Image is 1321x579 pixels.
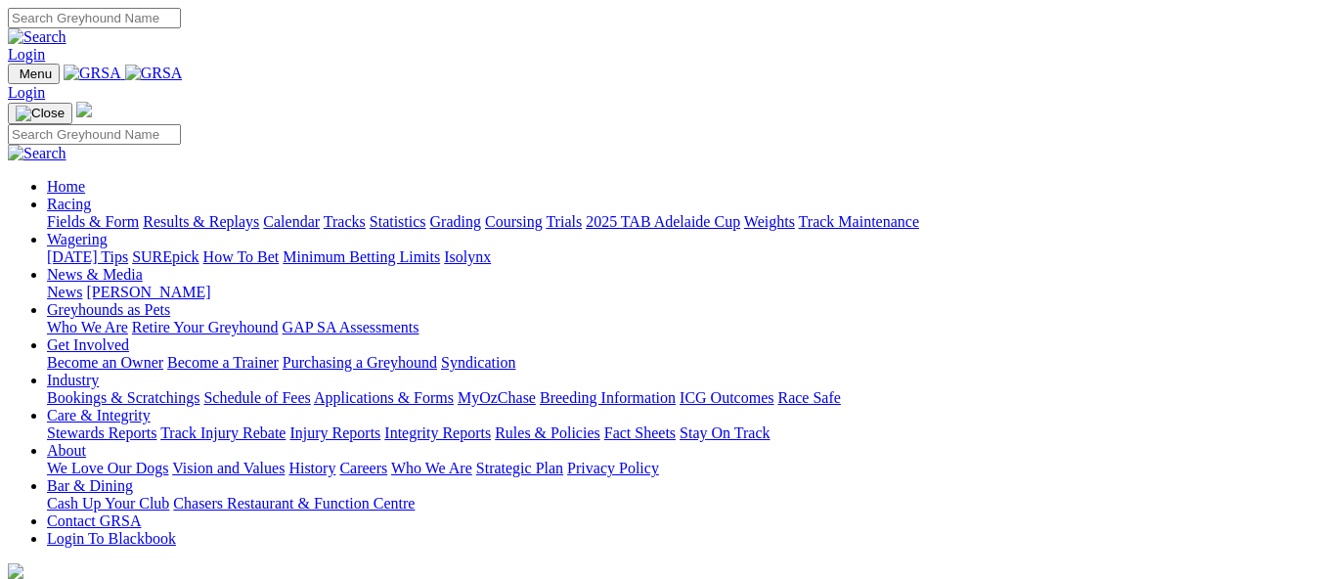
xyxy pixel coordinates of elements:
[391,460,472,476] a: Who We Are
[586,213,740,230] a: 2025 TAB Adelaide Cup
[289,424,380,441] a: Injury Reports
[47,495,169,512] a: Cash Up Your Club
[604,424,676,441] a: Fact Sheets
[283,319,419,335] a: GAP SA Assessments
[47,213,1313,231] div: Racing
[203,248,280,265] a: How To Bet
[47,389,199,406] a: Bookings & Scratchings
[47,389,1313,407] div: Industry
[64,65,121,82] img: GRSA
[47,530,176,547] a: Login To Blackbook
[680,389,773,406] a: ICG Outcomes
[8,103,72,124] button: Toggle navigation
[567,460,659,476] a: Privacy Policy
[47,372,99,388] a: Industry
[744,213,795,230] a: Weights
[540,389,676,406] a: Breeding Information
[777,389,840,406] a: Race Safe
[546,213,582,230] a: Trials
[47,266,143,283] a: News & Media
[132,248,198,265] a: SUREpick
[47,336,129,353] a: Get Involved
[47,424,156,441] a: Stewards Reports
[47,178,85,195] a: Home
[370,213,426,230] a: Statistics
[8,28,66,46] img: Search
[172,460,285,476] a: Vision and Values
[47,284,1313,301] div: News & Media
[47,231,108,247] a: Wagering
[76,102,92,117] img: logo-grsa-white.png
[384,424,491,441] a: Integrity Reports
[143,213,259,230] a: Results & Replays
[444,248,491,265] a: Isolynx
[47,354,1313,372] div: Get Involved
[799,213,919,230] a: Track Maintenance
[173,495,415,512] a: Chasers Restaurant & Function Centre
[47,196,91,212] a: Racing
[47,477,133,494] a: Bar & Dining
[263,213,320,230] a: Calendar
[314,389,454,406] a: Applications & Forms
[8,64,60,84] button: Toggle navigation
[47,460,1313,477] div: About
[495,424,600,441] a: Rules & Policies
[47,248,128,265] a: [DATE] Tips
[167,354,279,371] a: Become a Trainer
[47,248,1313,266] div: Wagering
[47,442,86,459] a: About
[283,354,437,371] a: Purchasing a Greyhound
[288,460,335,476] a: History
[160,424,286,441] a: Track Injury Rebate
[203,389,310,406] a: Schedule of Fees
[47,407,151,423] a: Care & Integrity
[430,213,481,230] a: Grading
[476,460,563,476] a: Strategic Plan
[8,124,181,145] input: Search
[8,145,66,162] img: Search
[8,46,45,63] a: Login
[8,84,45,101] a: Login
[20,67,52,81] span: Menu
[47,354,163,371] a: Become an Owner
[485,213,543,230] a: Coursing
[47,512,141,529] a: Contact GRSA
[47,495,1313,512] div: Bar & Dining
[458,389,536,406] a: MyOzChase
[86,284,210,300] a: [PERSON_NAME]
[339,460,387,476] a: Careers
[132,319,279,335] a: Retire Your Greyhound
[283,248,440,265] a: Minimum Betting Limits
[8,8,181,28] input: Search
[441,354,515,371] a: Syndication
[680,424,770,441] a: Stay On Track
[47,301,170,318] a: Greyhounds as Pets
[8,563,23,579] img: logo-grsa-white.png
[324,213,366,230] a: Tracks
[16,106,65,121] img: Close
[47,319,128,335] a: Who We Are
[47,319,1313,336] div: Greyhounds as Pets
[125,65,183,82] img: GRSA
[47,284,82,300] a: News
[47,460,168,476] a: We Love Our Dogs
[47,213,139,230] a: Fields & Form
[47,424,1313,442] div: Care & Integrity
